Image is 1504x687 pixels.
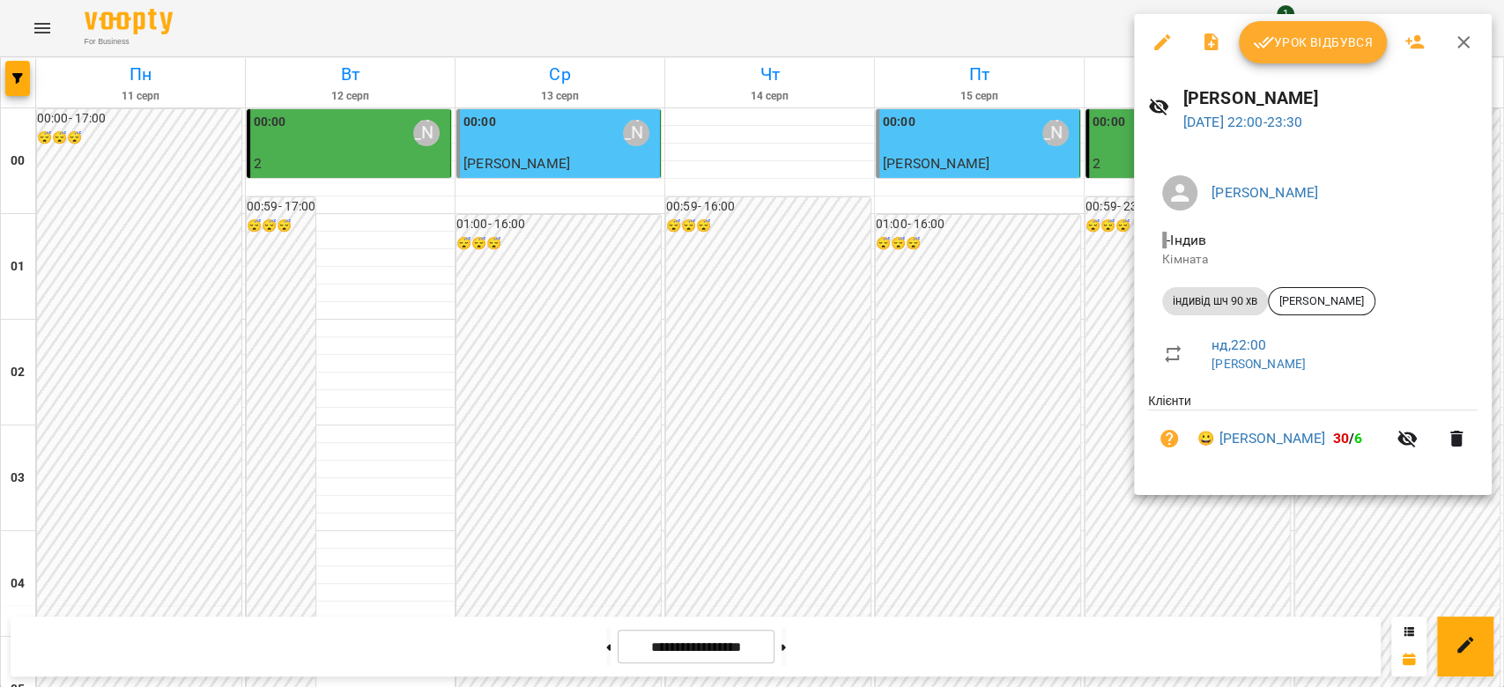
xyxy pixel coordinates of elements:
p: Кімната [1162,251,1463,269]
a: 😀 [PERSON_NAME] [1197,428,1325,449]
a: [PERSON_NAME] [1211,184,1318,201]
span: Урок відбувся [1253,32,1373,53]
a: [PERSON_NAME] [1211,357,1306,371]
button: Візит ще не сплачено. Додати оплату? [1148,417,1190,460]
span: індивід шч 90 хв [1162,293,1268,309]
span: [PERSON_NAME] [1269,293,1374,309]
ul: Клієнти [1148,392,1478,474]
span: 30 [1332,430,1348,447]
b: / [1332,430,1362,447]
span: - Індив [1162,232,1210,248]
div: [PERSON_NAME] [1268,287,1375,315]
a: [DATE] 22:00-23:30 [1183,114,1303,130]
span: 6 [1354,430,1362,447]
button: Урок відбувся [1239,21,1387,63]
a: нд , 22:00 [1211,336,1266,353]
h6: [PERSON_NAME] [1183,85,1478,112]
